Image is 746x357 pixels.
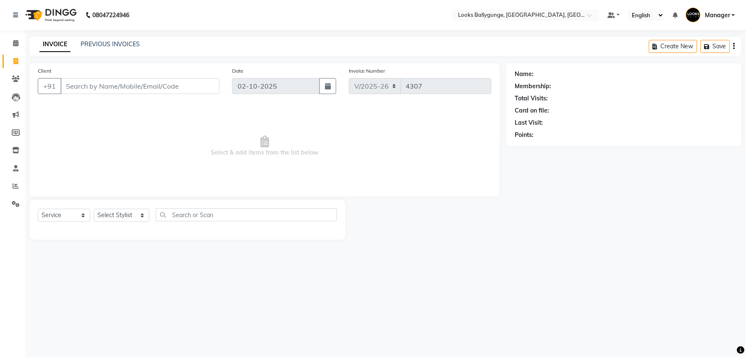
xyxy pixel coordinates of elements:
label: Client [38,67,51,75]
b: 08047224946 [92,3,129,27]
span: Select & add items from the list below [38,104,492,188]
div: Membership: [515,82,551,91]
button: +91 [38,78,61,94]
div: Name: [515,70,534,79]
input: Search or Scan [156,208,337,221]
label: Date [232,67,243,75]
div: Total Visits: [515,94,548,103]
button: Save [701,40,730,53]
label: Invoice Number [349,67,385,75]
input: Search by Name/Mobile/Email/Code [60,78,220,94]
div: Points: [515,131,534,139]
img: logo [21,3,79,27]
a: PREVIOUS INVOICES [81,40,140,48]
img: Manager [686,8,701,22]
div: Last Visit: [515,118,543,127]
div: Card on file: [515,106,549,115]
button: Create New [649,40,697,53]
span: Manager [705,11,730,20]
a: INVOICE [39,37,71,52]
